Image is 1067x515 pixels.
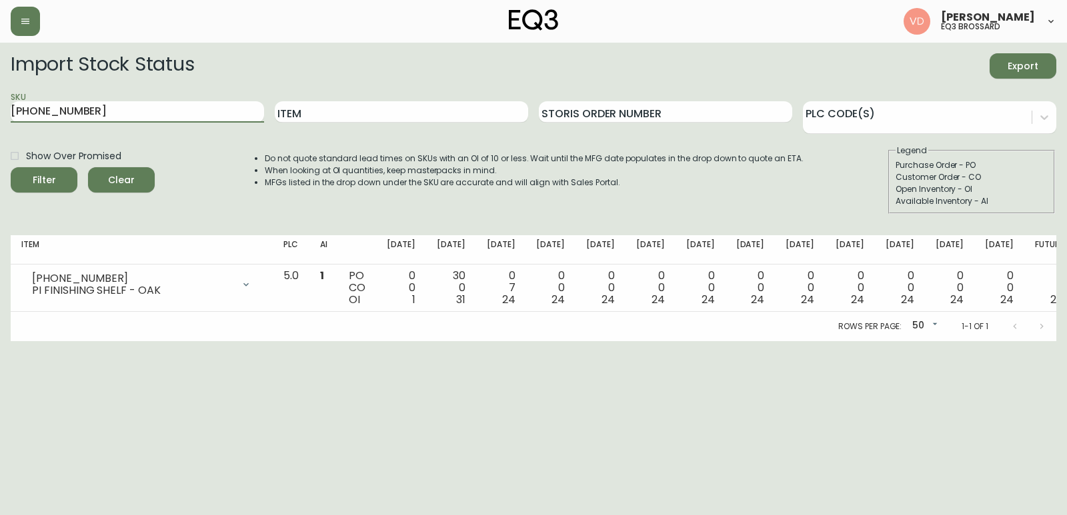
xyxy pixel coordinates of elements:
[320,268,324,283] span: 1
[896,159,1048,171] div: Purchase Order - PO
[786,270,814,306] div: 0 0
[576,235,626,264] th: [DATE]
[652,292,665,307] span: 24
[32,272,233,284] div: [PHONE_NUMBER]
[626,235,676,264] th: [DATE]
[273,264,309,312] td: 5.0
[11,53,194,79] h2: Import Stock Status
[941,23,1000,31] h5: eq3 brossard
[11,167,77,193] button: Filter
[11,235,273,264] th: Item
[907,315,940,337] div: 50
[925,235,975,264] th: [DATE]
[1035,270,1064,306] div: 0 0
[636,270,665,306] div: 0 0
[26,149,121,163] span: Show Over Promised
[437,270,465,306] div: 30 0
[896,195,1048,207] div: Available Inventory - AI
[21,270,262,299] div: [PHONE_NUMBER]PI FINISHING SHELF - OAK
[686,270,715,306] div: 0 0
[376,235,426,264] th: [DATE]
[726,235,776,264] th: [DATE]
[676,235,726,264] th: [DATE]
[349,292,360,307] span: OI
[265,165,804,177] li: When looking at OI quantities, keep masterpacks in mind.
[487,270,515,306] div: 0 7
[476,235,526,264] th: [DATE]
[851,292,864,307] span: 24
[412,292,415,307] span: 1
[990,53,1056,79] button: Export
[99,172,144,189] span: Clear
[875,235,925,264] th: [DATE]
[941,12,1035,23] span: [PERSON_NAME]
[502,292,515,307] span: 24
[702,292,715,307] span: 24
[88,167,155,193] button: Clear
[265,153,804,165] li: Do not quote standard lead times on SKUs with an OI of 10 or less. Wait until the MFG date popula...
[974,235,1024,264] th: [DATE]
[349,270,365,306] div: PO CO
[602,292,615,307] span: 24
[32,284,233,296] div: PI FINISHING SHELF - OAK
[426,235,476,264] th: [DATE]
[901,292,914,307] span: 24
[896,145,928,157] legend: Legend
[886,270,914,306] div: 0 0
[509,9,558,31] img: logo
[896,183,1048,195] div: Open Inventory - OI
[751,292,764,307] span: 24
[387,270,415,306] div: 0 0
[536,270,565,306] div: 0 0
[936,270,964,306] div: 0 0
[838,320,902,332] p: Rows per page:
[586,270,615,306] div: 0 0
[985,270,1014,306] div: 0 0
[896,171,1048,183] div: Customer Order - CO
[962,320,988,332] p: 1-1 of 1
[801,292,814,307] span: 24
[1000,292,1014,307] span: 24
[1050,292,1064,307] span: 24
[265,177,804,189] li: MFGs listed in the drop down under the SKU are accurate and will align with Sales Portal.
[950,292,964,307] span: 24
[904,8,930,35] img: 34cbe8de67806989076631741e6a7c6b
[836,270,864,306] div: 0 0
[273,235,309,264] th: PLC
[552,292,565,307] span: 24
[736,270,765,306] div: 0 0
[525,235,576,264] th: [DATE]
[309,235,338,264] th: AI
[1000,58,1046,75] span: Export
[775,235,825,264] th: [DATE]
[825,235,875,264] th: [DATE]
[456,292,465,307] span: 31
